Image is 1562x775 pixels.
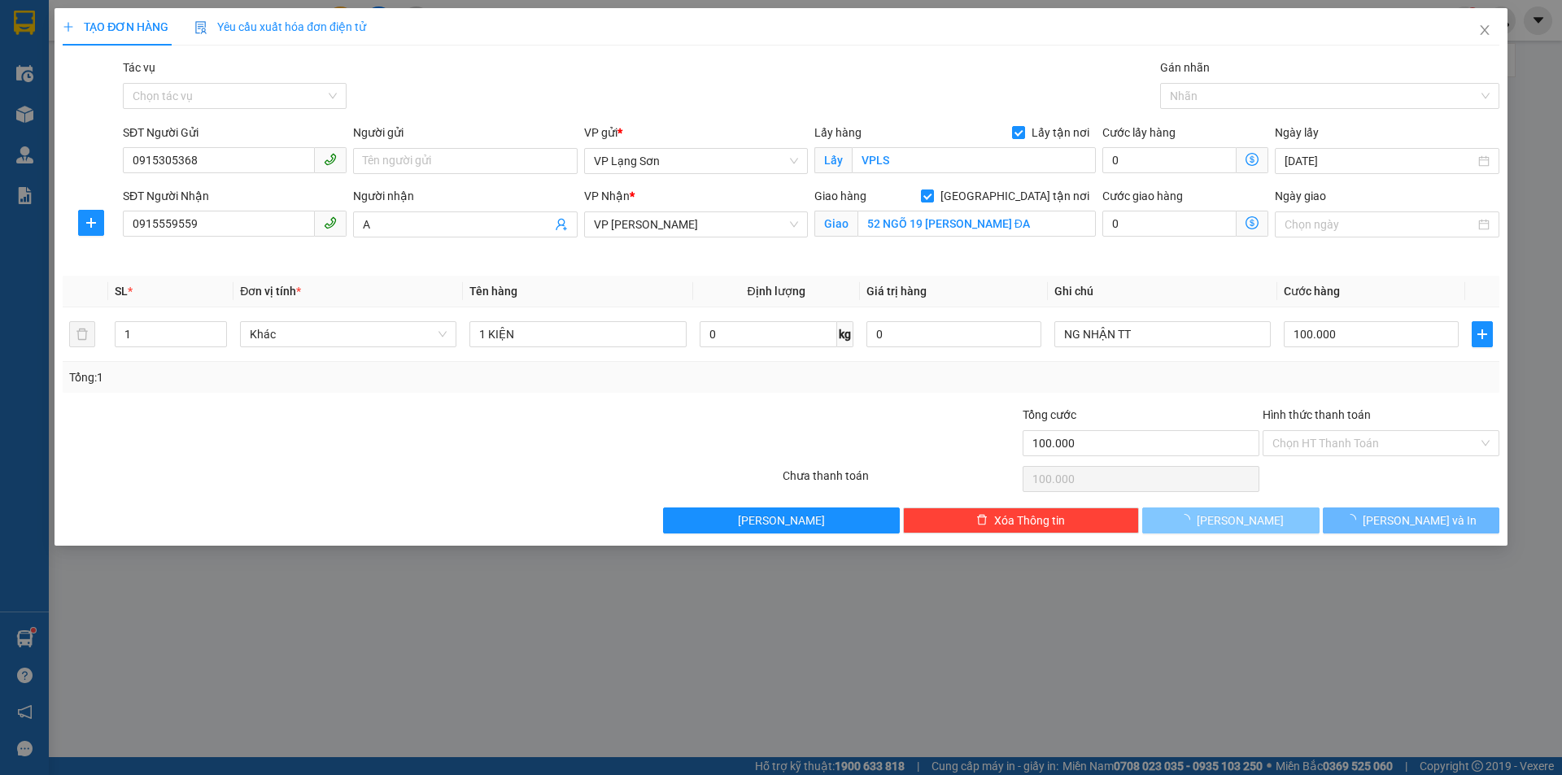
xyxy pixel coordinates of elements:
[353,187,577,205] div: Người nhận
[78,210,104,236] button: plus
[1345,514,1363,525] span: loading
[1285,216,1474,233] input: Ngày giao
[1285,152,1474,170] input: Ngày lấy
[1263,408,1371,421] label: Hình thức thanh toán
[857,211,1096,237] input: Giao tận nơi
[1473,328,1492,341] span: plus
[584,124,808,142] div: VP gửi
[738,512,825,529] span: [PERSON_NAME]
[1323,507,1499,533] button: [PERSON_NAME] và In
[123,187,347,205] div: SĐT Người Nhận
[584,189,630,202] span: VP Nhận
[837,321,853,347] span: kg
[79,216,103,229] span: plus
[1275,126,1319,139] label: Ngày lấy
[866,321,1041,347] input: 0
[1102,189,1183,202] label: Cước giao hàng
[994,512,1065,529] span: Xóa Thông tin
[1179,514,1197,525] span: loading
[976,514,988,527] span: delete
[115,285,128,298] span: SL
[469,321,686,347] input: VD: Bàn, Ghế
[69,368,603,386] div: Tổng: 1
[814,147,852,173] span: Lấy
[594,212,798,237] span: VP Minh Khai
[1246,216,1259,229] span: dollar-circle
[1462,8,1507,54] button: Close
[1102,126,1176,139] label: Cước lấy hàng
[324,216,337,229] span: phone
[194,20,366,33] span: Yêu cầu xuất hóa đơn điện tử
[866,285,927,298] span: Giá trị hàng
[781,467,1021,495] div: Chưa thanh toán
[594,149,798,173] span: VP Lạng Sơn
[469,285,517,298] span: Tên hàng
[353,124,577,142] div: Người gửi
[903,507,1140,533] button: deleteXóa Thông tin
[1142,507,1319,533] button: [PERSON_NAME]
[555,218,568,231] span: user-add
[324,153,337,166] span: phone
[814,211,857,237] span: Giao
[1284,285,1340,298] span: Cước hàng
[748,285,805,298] span: Định lượng
[814,126,862,139] span: Lấy hàng
[663,507,900,533] button: [PERSON_NAME]
[194,21,207,34] img: icon
[1246,153,1259,166] span: dollar-circle
[1275,189,1326,202] label: Ngày giao
[1478,24,1491,37] span: close
[852,147,1096,173] input: Lấy tận nơi
[63,21,74,33] span: plus
[1054,321,1271,347] input: Ghi Chú
[814,189,866,202] span: Giao hàng
[1048,276,1277,307] th: Ghi chú
[1160,61,1210,74] label: Gán nhãn
[1472,321,1493,347] button: plus
[1102,147,1237,173] input: Cước lấy hàng
[69,321,95,347] button: delete
[123,61,155,74] label: Tác vụ
[1197,512,1284,529] span: [PERSON_NAME]
[240,285,301,298] span: Đơn vị tính
[1363,512,1477,529] span: [PERSON_NAME] và In
[1023,408,1076,421] span: Tổng cước
[63,20,168,33] span: TẠO ĐƠN HÀNG
[1102,211,1237,237] input: Cước giao hàng
[123,124,347,142] div: SĐT Người Gửi
[250,322,447,346] span: Khác
[934,187,1096,205] span: [GEOGRAPHIC_DATA] tận nơi
[1025,124,1096,142] span: Lấy tận nơi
